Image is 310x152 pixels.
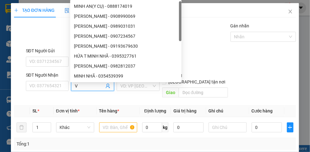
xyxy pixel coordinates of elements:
[32,108,37,113] span: SL
[3,34,43,40] li: VP Sóc Trăng
[3,3,25,25] img: logo.jpg
[17,140,120,147] div: Tổng: 1
[65,8,70,13] img: icon
[74,53,178,59] div: HỨA T MINH NHÃ - 0395327761
[179,88,228,97] input: Dọc đường
[230,23,249,28] label: Gán nhãn
[209,122,247,132] input: Ghi Chú
[74,63,178,69] div: [PERSON_NAME] - 0982812037
[144,108,166,113] span: Định lượng
[99,108,119,113] span: Tên hàng
[288,9,293,14] span: close
[252,108,273,113] span: Cước hàng
[70,1,182,11] div: MINH AN(Y CỤ) - 0888174019
[56,108,80,113] span: Đơn vị tính
[3,42,7,46] span: environment
[99,122,137,132] input: VD: Bàn, Ghế
[70,31,182,41] div: MINH NHẬT - 0907234567
[287,125,293,130] span: plus
[162,122,168,132] span: kg
[14,8,18,12] span: plus
[43,34,83,40] li: VP Quận 8
[70,51,182,61] div: HỨA T MINH NHÃ - 0395327761
[26,47,69,54] div: SĐT Người Gửi
[70,41,182,51] div: MINH ĐĂNG - 09193679630
[26,72,69,78] div: SĐT Người Nhận
[74,43,178,50] div: [PERSON_NAME] - 09193679630
[173,122,204,132] input: 0
[70,71,182,81] div: MINH NHÃ - 0354539399
[74,13,178,20] div: [PERSON_NAME] - 0908990069
[43,42,47,46] span: environment
[206,105,249,117] th: Ghi chú
[14,8,55,13] span: TẠO ĐƠN HÀNG
[74,3,178,10] div: MINH AN(Y CỤ) - 0888174019
[287,122,294,132] button: plus
[70,21,182,31] div: MINH HOÀNG - 0989031031
[70,61,182,71] div: LÊ MINH HOÀNG - 0982812037
[166,78,228,85] span: [GEOGRAPHIC_DATA] tận nơi
[162,88,179,97] span: Giao
[74,23,178,30] div: [PERSON_NAME] - 0989031031
[173,108,196,113] span: Giá trị hàng
[3,3,90,26] li: Vĩnh Thành (Sóc Trăng)
[60,123,90,132] span: Khác
[74,33,178,40] div: [PERSON_NAME] - 0907234567
[17,122,27,132] button: delete
[70,11,182,21] div: GIA MINH - 0908990069
[105,83,110,88] span: user-add
[65,8,130,13] span: Yêu cầu xuất hóa đơn điện tử
[282,3,299,21] button: Close
[74,73,178,79] div: MINH NHÃ - 0354539399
